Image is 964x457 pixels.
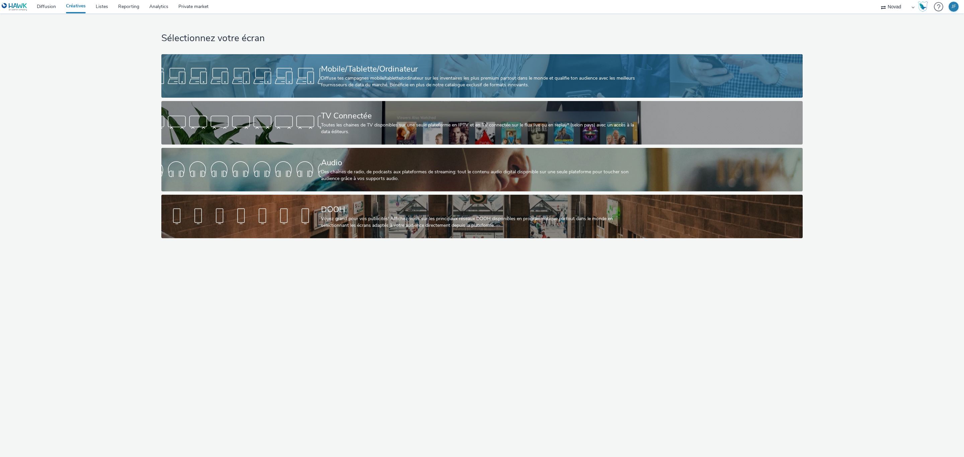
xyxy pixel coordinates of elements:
a: Hawk Academy [918,1,931,12]
a: AudioDes chaînes de radio, de podcasts aux plateformes de streaming: tout le contenu audio digita... [161,148,802,191]
div: DOOH [321,204,640,215]
div: Toutes les chaines de TV disponibles sur une seule plateforme en IPTV et en TV connectée sur le f... [321,122,640,135]
div: TV Connectée [321,110,640,122]
div: Des chaînes de radio, de podcasts aux plateformes de streaming: tout le contenu audio digital dis... [321,169,640,182]
a: TV ConnectéeToutes les chaines de TV disponibles sur une seule plateforme en IPTV et en TV connec... [161,101,802,145]
div: Diffuse tes campagnes mobile/tablette/ordinateur sur les inventaires les plus premium partout dan... [321,75,640,89]
div: Mobile/Tablette/Ordinateur [321,63,640,75]
a: DOOHVoyez grand pour vos publicités! Affichez-vous sur les principaux réseaux DOOH disponibles en... [161,195,802,238]
a: Mobile/Tablette/OrdinateurDiffuse tes campagnes mobile/tablette/ordinateur sur les inventaires le... [161,54,802,98]
div: Audio [321,157,640,169]
div: JF [952,2,956,12]
div: Voyez grand pour vos publicités! Affichez-vous sur les principaux réseaux DOOH disponibles en pro... [321,215,640,229]
img: undefined Logo [2,3,27,11]
img: Hawk Academy [918,1,928,12]
h1: Sélectionnez votre écran [161,32,802,45]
